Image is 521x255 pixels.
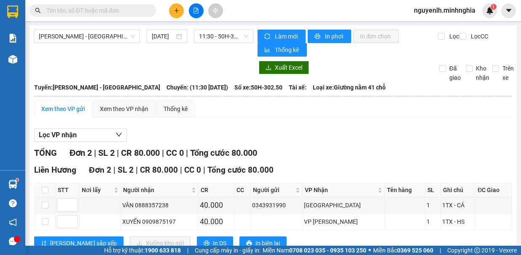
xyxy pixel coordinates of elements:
[8,55,17,64] img: warehouse-icon
[427,217,439,226] div: 1
[199,30,248,43] span: 11:30 - 50H-302.50
[187,246,188,255] span: |
[385,183,425,197] th: Tên hàng
[475,183,512,197] th: ĐC Giao
[473,64,493,82] span: Kho nhận
[186,148,188,158] span: |
[34,165,76,175] span: Liên Hương
[441,183,475,197] th: Ghi chú
[7,5,18,18] img: logo-vxr
[46,6,146,15] input: Tìm tên, số ĐT hoặc mã đơn
[121,148,160,158] span: CR 80.000
[213,239,226,248] span: In DS
[314,33,322,40] span: printer
[303,197,385,214] td: Sài Gòn
[275,63,302,72] span: Xuất Excel
[122,201,197,210] div: VÂN 0888357238
[115,131,122,138] span: down
[252,201,301,210] div: 0343931990
[203,165,205,175] span: |
[501,3,516,18] button: caret-down
[34,236,124,250] button: sort-ascending[PERSON_NAME] sắp xếp
[104,246,181,255] span: Hỗ trợ kỹ thuật:
[258,43,307,57] button: bar-chartThống kê
[255,239,280,248] span: In biên lai
[304,201,383,210] div: [GEOGRAPHIC_DATA]
[123,185,190,195] span: Người nhận
[199,183,234,197] th: CR
[353,30,399,43] button: In đơn chọn
[166,148,184,158] span: CC 0
[9,199,17,207] span: question-circle
[70,148,92,158] span: Đơn 2
[289,247,366,254] strong: 0708 023 035 - 0935 103 250
[56,183,80,197] th: STT
[208,3,223,18] button: aim
[117,148,119,158] span: |
[263,246,366,255] span: Miền Nam
[442,217,474,226] div: 1TX - HS
[467,32,489,41] span: Lọc CC
[305,185,376,195] span: VP Nhận
[195,246,260,255] span: Cung cấp máy in - giấy in:
[259,61,309,74] button: downloadXuất Excel
[113,165,115,175] span: |
[440,246,441,255] span: |
[200,216,233,228] div: 40.000
[41,104,85,114] div: Xem theo VP gửi
[50,239,117,248] span: [PERSON_NAME] sắp xếp
[180,165,182,175] span: |
[98,148,115,158] span: SL 2
[145,247,181,254] strong: 1900 633 818
[82,185,112,195] span: Nơi lấy
[486,7,494,14] img: icon-new-feature
[130,236,191,250] button: downloadXuống kho gửi
[491,4,497,10] sup: 1
[152,32,175,41] input: 15/09/2025
[425,183,441,197] th: SL
[303,214,385,230] td: VP Phan Rí
[8,180,17,189] img: warehouse-icon
[190,148,257,158] span: Tổng cước 80.000
[474,247,480,253] span: copyright
[34,128,127,142] button: Lọc VP nhận
[34,148,57,158] span: TỔNG
[499,64,517,82] span: Trên xe
[234,183,251,197] th: CC
[368,249,371,252] span: ⚪️
[246,240,252,247] span: printer
[204,240,209,247] span: printer
[197,236,233,250] button: printerIn DS
[427,201,439,210] div: 1
[41,240,47,247] span: sort-ascending
[118,165,134,175] span: SL 2
[446,64,464,82] span: Đã giao
[492,4,495,10] span: 1
[140,165,178,175] span: CR 80.000
[313,83,386,92] span: Loại xe: Giường nằm 41 chỗ
[94,148,96,158] span: |
[505,7,513,14] span: caret-down
[200,199,233,211] div: 40.000
[174,8,180,14] span: plus
[275,45,300,54] span: Thống kê
[167,83,228,92] span: Chuyến: (11:30 [DATE])
[34,84,160,91] b: Tuyến: [PERSON_NAME] - [GEOGRAPHIC_DATA]
[266,65,271,71] span: download
[16,179,19,181] sup: 1
[304,217,383,226] div: VP [PERSON_NAME]
[442,201,474,210] div: 1TX - CÁ
[397,247,433,254] strong: 0369 525 060
[9,218,17,226] span: notification
[35,8,41,14] span: search
[289,83,306,92] span: Tài xế:
[264,33,271,40] span: sync
[253,185,293,195] span: Người gửi
[234,83,282,92] span: Số xe: 50H-302.50
[122,217,197,226] div: XUYẾN 0909875197
[136,165,138,175] span: |
[308,30,351,43] button: printerIn phơi
[8,34,17,43] img: solution-icon
[9,237,17,245] span: message
[162,148,164,158] span: |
